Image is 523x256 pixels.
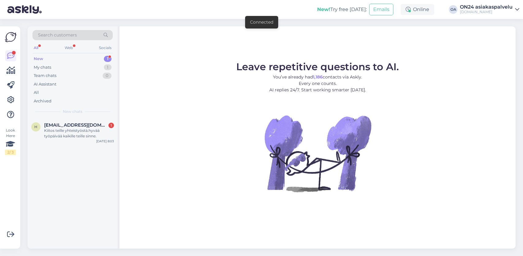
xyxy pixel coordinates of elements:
[313,74,323,80] b: 1,186
[34,64,51,71] div: My chats
[63,44,74,52] div: Web
[317,6,330,12] b: New!
[317,6,367,13] div: Try free [DATE]:
[38,32,77,38] span: Search customers
[34,56,43,62] div: New
[63,109,82,114] span: New chats
[96,139,114,143] div: [DATE] 8:03
[104,64,112,71] div: 1
[369,4,393,15] button: Emails
[103,73,112,79] div: 0
[5,128,16,155] div: Look Here
[44,128,114,139] div: Kiitos teille yhteistyöstä.hyvää työpäivää kaikille teille sinne.
[32,44,40,52] div: All
[34,90,39,96] div: All
[250,19,273,25] div: Connected
[34,81,56,87] div: AI Assistant
[98,44,113,52] div: Socials
[263,98,373,208] img: No Chat active
[34,73,56,79] div: Team chats
[44,122,108,128] span: hurinapiipari@hotmail.com
[236,61,399,73] span: Leave repetitive questions to AI.
[449,5,457,14] div: OA
[460,5,519,14] a: ON24 asiakaspalvelu[DOMAIN_NAME]
[5,150,16,155] div: 2 / 3
[34,124,37,129] span: h
[108,123,114,128] div: 1
[34,98,51,104] div: Archived
[5,31,17,43] img: Askly Logo
[401,4,434,15] div: Online
[104,56,112,62] div: 1
[236,74,399,93] p: You’ve already had contacts via Askly. Every one counts. AI replies 24/7. Start working smarter [...
[460,5,513,10] div: ON24 asiakaspalvelu
[460,10,513,14] div: [DOMAIN_NAME]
